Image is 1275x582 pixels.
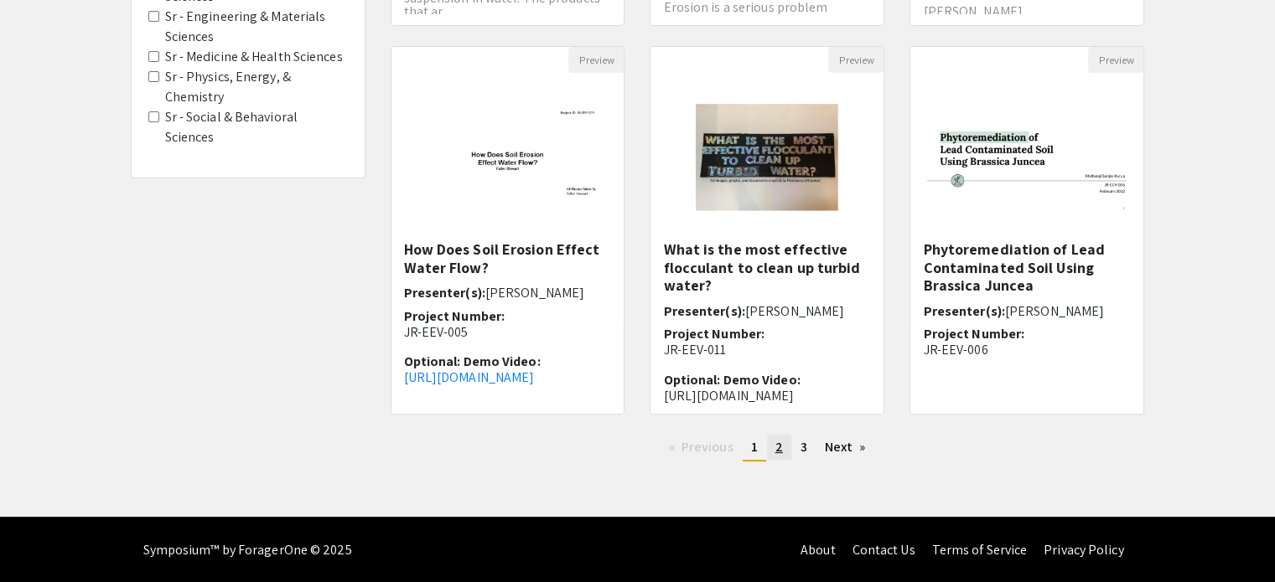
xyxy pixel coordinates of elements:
span: 2 [775,438,783,456]
ul: Pagination [391,435,1145,461]
button: Preview [568,47,624,73]
button: Preview [828,47,884,73]
p: [PERSON_NAME] [923,5,1131,18]
span: Optional: Demo Video: [663,371,800,389]
a: About [801,541,836,559]
span: [PERSON_NAME] [1005,302,1104,320]
span: Optional: Demo Video: [404,353,541,370]
p: Erosion is a serious problem around the world and here in [US_STATE]. For my project, I will be t... [663,1,871,54]
span: 1 [751,438,758,456]
a: Privacy Policy [1044,541,1123,559]
span: Previous [682,438,733,456]
div: Open Presentation <p>What is the most effective flocculant to clean up turbid water?</p> [650,46,884,415]
div: Open Presentation <p class="ql-align-justify"><strong style="background-color: transparent; color... [910,46,1144,415]
a: Contact Us [852,541,915,559]
a: [URL][DOMAIN_NAME] [404,368,535,386]
button: Preview [1088,47,1143,73]
p: [URL][DOMAIN_NAME] [663,388,871,404]
p: JR-EEV-006 [923,342,1131,358]
label: Sr - Medicine & Health Sciences [165,47,343,67]
h6: Presenter(s): [663,303,871,319]
span: 3 [801,438,807,456]
label: Sr - Engineering & Materials Sciences [165,7,348,47]
h5: What is the most effective flocculant to clean up turbid water? [663,240,871,295]
h5: How Does Soil Erosion Effect Water Flow? [404,240,612,276]
img: <p>What is the most effective flocculant to clean up turbid water?</p> [650,84,884,229]
div: Open Presentation <p>How Does Soil Erosion Effect Water Flow?</p> [391,46,625,415]
span: Project Number: [663,325,764,343]
span: Project Number: [923,325,1024,343]
iframe: Chat [13,507,71,569]
h5: Phytoremediation of Lead Contaminated Soil Using Brassica Juncea [923,240,1131,295]
label: Sr - Physics, Energy, & Chemistry [165,67,348,107]
img: <p>How Does Soil Erosion Effect Water Flow?</p> [391,84,625,229]
h6: Presenter(s): [923,303,1131,319]
label: Sr - Social & Behavioral Sciences [165,107,348,147]
span: Project Number: [404,307,505,325]
span: [PERSON_NAME] [485,284,584,301]
h6: Presenter(s): [404,285,612,301]
a: Next page [816,435,874,460]
span: [PERSON_NAME] [745,302,844,320]
a: Terms of Service [931,541,1027,559]
p: JR-EEV-011 [663,342,871,358]
p: JR-EEV-005 [404,324,612,340]
img: <p class="ql-align-justify"><strong style="background-color: transparent; color: rgb(0, 0, 0);">P... [910,84,1143,229]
